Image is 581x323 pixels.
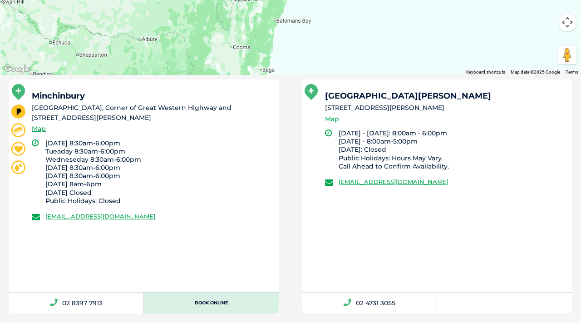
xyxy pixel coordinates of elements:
li: [GEOGRAPHIC_DATA], Corner of Great Western Highway and [STREET_ADDRESS][PERSON_NAME] [32,103,271,123]
a: Book Online [144,293,279,313]
li: [DATE] - [DATE]: 8:00am - 6:00pm [DATE] - 8:00am-5:00pm [DATE]: Closed Public Holidays: Hours May... [339,129,564,170]
a: Map [32,124,46,134]
a: 02 8397 7913 [9,293,144,313]
a: Click to see this area on Google Maps [2,63,32,75]
a: [EMAIL_ADDRESS][DOMAIN_NAME] [45,213,155,220]
a: 02 4731 3055 [302,293,437,313]
h5: [GEOGRAPHIC_DATA][PERSON_NAME] [325,92,564,100]
img: Google [2,63,32,75]
button: Keyboard shortcuts [466,69,505,75]
span: Map data ©2025 Google [511,70,560,75]
li: [DATE] 8:30am-6:00pm Tueaday 8:30am-6:00pm Wedneseday 8:30am-6:00pm [DATE] 8:30am-6:00pm [DATE] 8... [45,139,271,205]
button: Drag Pegman onto the map to open Street View [558,46,576,64]
button: Map camera controls [558,13,576,31]
a: Terms (opens in new tab) [566,70,578,75]
a: Map [325,114,339,124]
a: [EMAIL_ADDRESS][DOMAIN_NAME] [339,178,448,185]
li: [STREET_ADDRESS][PERSON_NAME] [325,103,564,113]
h5: Minchinbury [32,92,271,100]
